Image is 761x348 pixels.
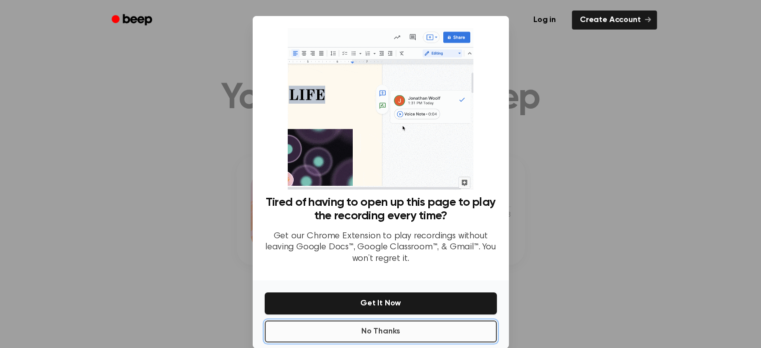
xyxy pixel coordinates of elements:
[265,231,497,265] p: Get our Chrome Extension to play recordings without leaving Google Docs™, Google Classroom™, & Gm...
[265,320,497,342] button: No Thanks
[105,11,161,30] a: Beep
[265,196,497,223] h3: Tired of having to open up this page to play the recording every time?
[523,9,566,32] a: Log in
[572,11,657,30] a: Create Account
[265,292,497,314] button: Get It Now
[288,28,473,190] img: Beep extension in action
